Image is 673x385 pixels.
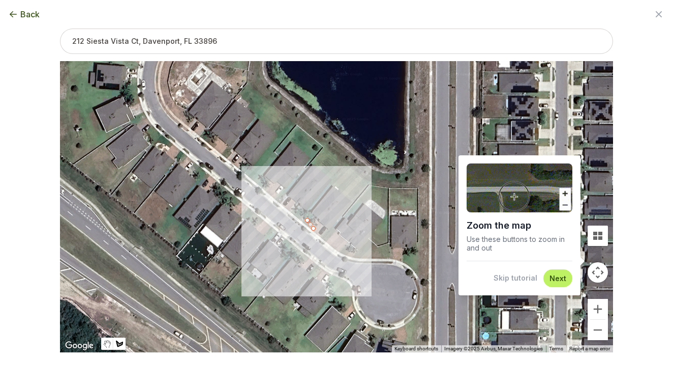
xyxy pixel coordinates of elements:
button: Keyboard shortcuts [394,345,438,352]
span: Imagery ©2025 Airbus, Maxar Technologies [444,346,543,351]
button: Skip tutorial [494,273,537,283]
img: Google [63,339,96,352]
span: Back [20,8,40,20]
a: Report a map error [569,346,610,351]
a: Terms (opens in new tab) [549,346,563,351]
button: Tilt map [588,226,608,246]
button: Draw a shape [113,338,126,350]
h1: Zoom the map [467,216,572,235]
img: Demo of zooming into a lawn area [467,163,572,212]
button: Map camera controls [588,262,608,283]
button: Back [8,8,40,20]
button: Next [549,273,566,283]
a: Open this area in Google Maps (opens a new window) [63,339,96,352]
button: Zoom out [588,320,608,340]
button: Zoom in [588,299,608,319]
input: 212 Siesta Vista Ct, Davenport, FL 33896 [60,29,613,54]
button: Stop drawing [101,338,113,350]
p: Use these buttons to zoom in and out [467,235,572,253]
